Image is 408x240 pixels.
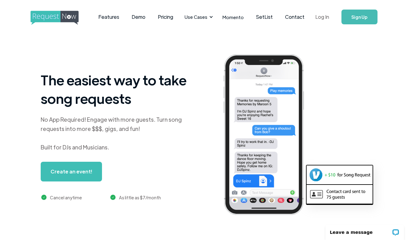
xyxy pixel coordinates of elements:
[250,7,279,26] a: SetList
[152,7,179,26] a: Pricing
[41,162,102,181] a: Create an event!
[50,194,82,201] div: Cancel anytime
[309,6,335,28] a: Log In
[181,7,215,26] div: Use Cases
[92,7,125,26] a: Features
[185,14,207,20] div: Use Cases
[110,195,116,200] img: green checkmark
[119,194,161,201] div: As little as $7/month
[307,185,373,203] img: contact card example
[31,11,77,23] a: home
[216,50,320,222] img: iphone screenshot
[31,11,90,25] img: requestnow logo
[279,7,311,26] a: Contact
[341,10,377,24] a: Sign Up
[125,7,152,26] a: Demo
[216,8,250,26] a: Momento
[41,115,194,152] div: No App Required! Engage with more guests. Turn song requests into more $$$, gigs, and fun! Built ...
[307,165,373,184] img: venmo screenshot
[41,71,194,108] h1: The easiest way to take song requests
[321,221,408,240] iframe: LiveChat chat widget
[41,195,47,200] img: green checkmark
